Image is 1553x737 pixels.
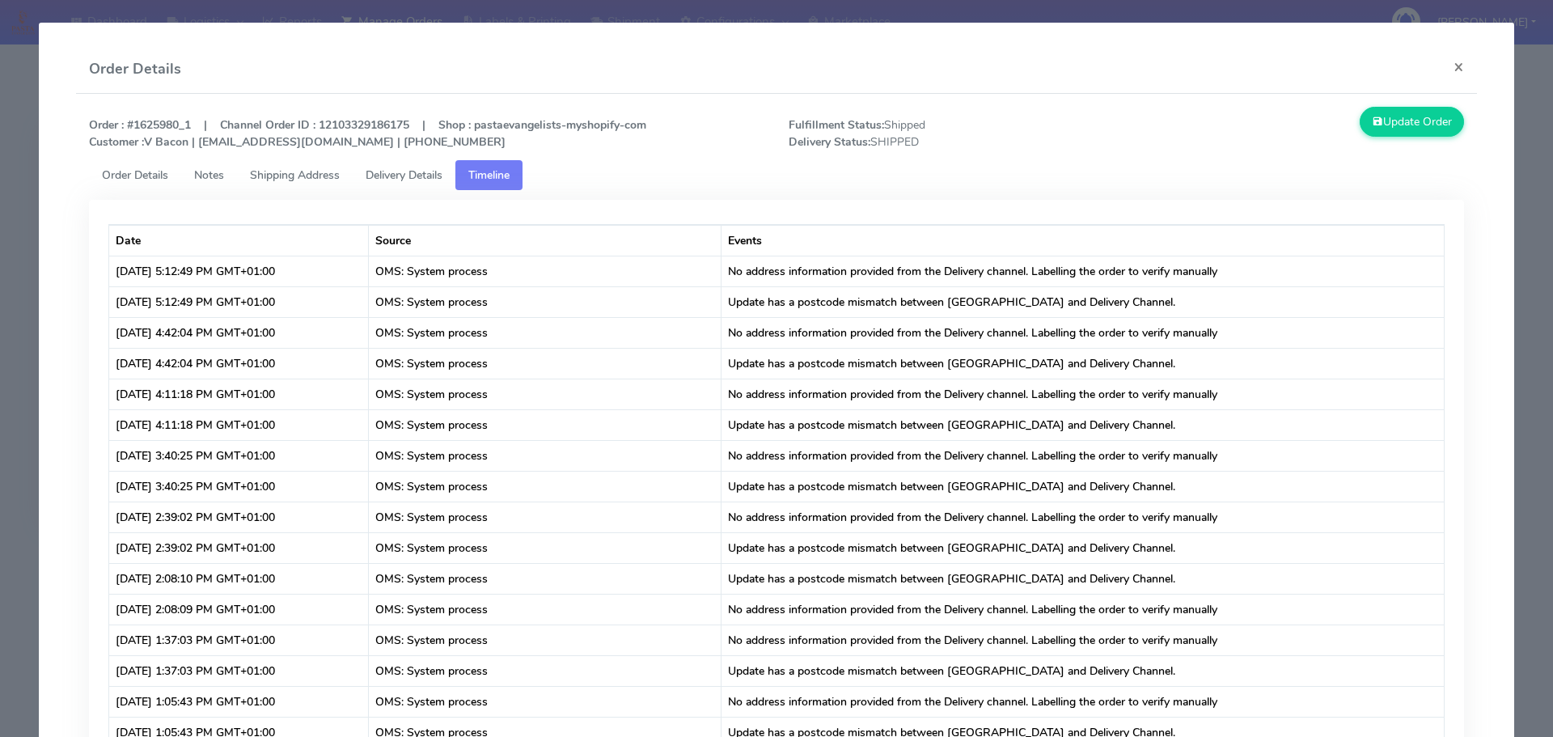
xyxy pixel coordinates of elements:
td: No address information provided from the Delivery channel. Labelling the order to verify manually [721,686,1445,717]
strong: Delivery Status: [789,134,870,150]
td: [DATE] 3:40:25 PM GMT+01:00 [109,471,369,502]
th: Source [369,225,721,256]
td: No address information provided from the Delivery channel. Labelling the order to verify manually [721,502,1445,532]
td: [DATE] 2:39:02 PM GMT+01:00 [109,532,369,563]
span: Shipped SHIPPED [776,116,1127,150]
td: [DATE] 4:42:04 PM GMT+01:00 [109,317,369,348]
td: OMS: System process [369,471,721,502]
td: No address information provided from the Delivery channel. Labelling the order to verify manually [721,625,1445,655]
h4: Order Details [89,58,181,80]
td: OMS: System process [369,286,721,317]
td: OMS: System process [369,379,721,409]
td: [DATE] 2:08:10 PM GMT+01:00 [109,563,369,594]
td: [DATE] 1:37:03 PM GMT+01:00 [109,625,369,655]
span: Shipping Address [250,167,340,183]
td: [DATE] 2:08:09 PM GMT+01:00 [109,594,369,625]
span: Notes [194,167,224,183]
strong: Fulfillment Status: [789,117,884,133]
td: [DATE] 4:11:18 PM GMT+01:00 [109,409,369,440]
button: Close [1441,45,1477,88]
td: OMS: System process [369,502,721,532]
td: Update has a postcode mismatch between [GEOGRAPHIC_DATA] and Delivery Channel. [721,563,1445,594]
td: OMS: System process [369,532,721,563]
th: Events [721,225,1445,256]
td: OMS: System process [369,256,721,286]
td: Update has a postcode mismatch between [GEOGRAPHIC_DATA] and Delivery Channel. [721,655,1445,686]
ul: Tabs [89,160,1465,190]
td: OMS: System process [369,686,721,717]
button: Update Order [1360,107,1465,137]
td: [DATE] 2:39:02 PM GMT+01:00 [109,502,369,532]
td: No address information provided from the Delivery channel. Labelling the order to verify manually [721,256,1445,286]
td: [DATE] 3:40:25 PM GMT+01:00 [109,440,369,471]
td: Update has a postcode mismatch between [GEOGRAPHIC_DATA] and Delivery Channel. [721,286,1445,317]
td: Update has a postcode mismatch between [GEOGRAPHIC_DATA] and Delivery Channel. [721,471,1445,502]
td: OMS: System process [369,625,721,655]
td: [DATE] 1:37:03 PM GMT+01:00 [109,655,369,686]
span: Order Details [102,167,168,183]
td: [DATE] 5:12:49 PM GMT+01:00 [109,286,369,317]
td: [DATE] 4:11:18 PM GMT+01:00 [109,379,369,409]
td: OMS: System process [369,317,721,348]
td: No address information provided from the Delivery channel. Labelling the order to verify manually [721,379,1445,409]
td: [DATE] 1:05:43 PM GMT+01:00 [109,686,369,717]
td: [DATE] 5:12:49 PM GMT+01:00 [109,256,369,286]
td: [DATE] 4:42:04 PM GMT+01:00 [109,348,369,379]
td: OMS: System process [369,655,721,686]
span: Timeline [468,167,510,183]
td: OMS: System process [369,440,721,471]
td: OMS: System process [369,563,721,594]
strong: Order : #1625980_1 | Channel Order ID : 12103329186175 | Shop : pastaevangelists-myshopify-com V ... [89,117,646,150]
td: OMS: System process [369,594,721,625]
td: No address information provided from the Delivery channel. Labelling the order to verify manually [721,317,1445,348]
td: No address information provided from the Delivery channel. Labelling the order to verify manually [721,440,1445,471]
strong: Customer : [89,134,144,150]
td: OMS: System process [369,409,721,440]
td: OMS: System process [369,348,721,379]
th: Date [109,225,369,256]
td: Update has a postcode mismatch between [GEOGRAPHIC_DATA] and Delivery Channel. [721,532,1445,563]
span: Delivery Details [366,167,442,183]
td: No address information provided from the Delivery channel. Labelling the order to verify manually [721,594,1445,625]
td: Update has a postcode mismatch between [GEOGRAPHIC_DATA] and Delivery Channel. [721,348,1445,379]
td: Update has a postcode mismatch between [GEOGRAPHIC_DATA] and Delivery Channel. [721,409,1445,440]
